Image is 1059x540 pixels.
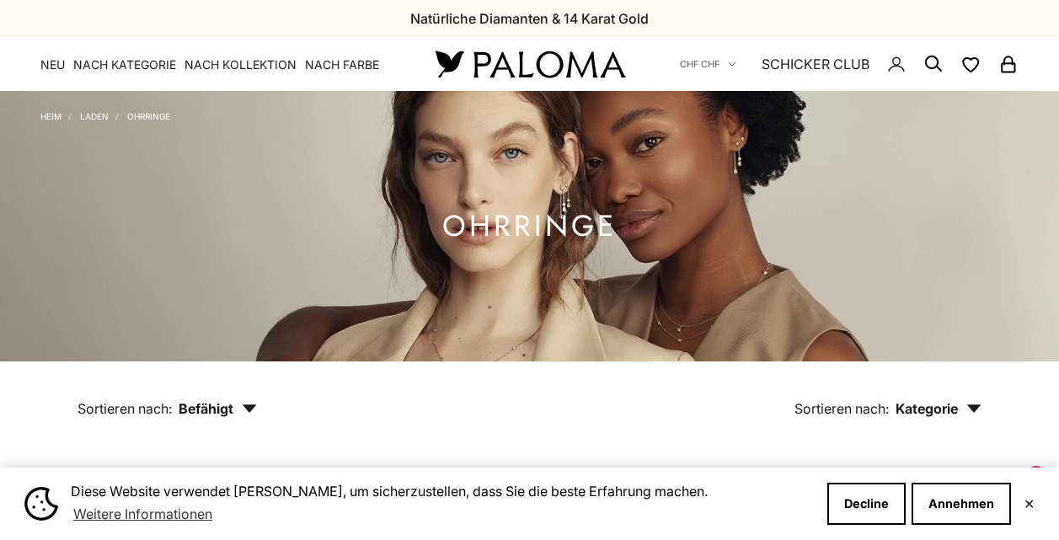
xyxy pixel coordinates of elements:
a: Heim [40,111,62,121]
span: Sortieren nach: [794,400,889,417]
span: CHF CHF [680,56,719,72]
button: Decline [827,483,906,525]
summary: Nach Kategorie [73,56,176,73]
a: Ohrringe [127,111,170,121]
button: Sortieren nach: Kategorie [756,361,1020,432]
h1: Ohrringe [442,216,617,237]
nav: Primäre Navigation [40,56,395,73]
nav: Sekundäre Navigation [680,37,1019,91]
summary: Nach Kollektion [185,56,297,73]
p: Natürliche Diamanten & 14 Karat Gold [410,8,649,29]
summary: Nach Farbe [305,56,379,73]
button: Schließen [1024,499,1035,509]
button: CHF CHF [680,56,736,72]
a: SCHICKER CLUB [762,53,869,75]
a: NEU [40,56,65,73]
button: Sortieren nach: Befähigt [39,361,296,432]
font: Befähigt [179,400,233,417]
a: Laden [80,111,109,121]
button: Annehmen [912,483,1011,525]
span: Sortieren nach: [78,400,172,417]
font: Kategorie [896,400,958,417]
a: Weitere Informationen [71,501,215,527]
img: Cookie banner [24,487,58,521]
nav: Paniermehl [40,108,170,121]
font: Diese Website verwendet [PERSON_NAME], um sicherzustellen, dass Sie die beste Erfahrung machen. [71,483,708,500]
